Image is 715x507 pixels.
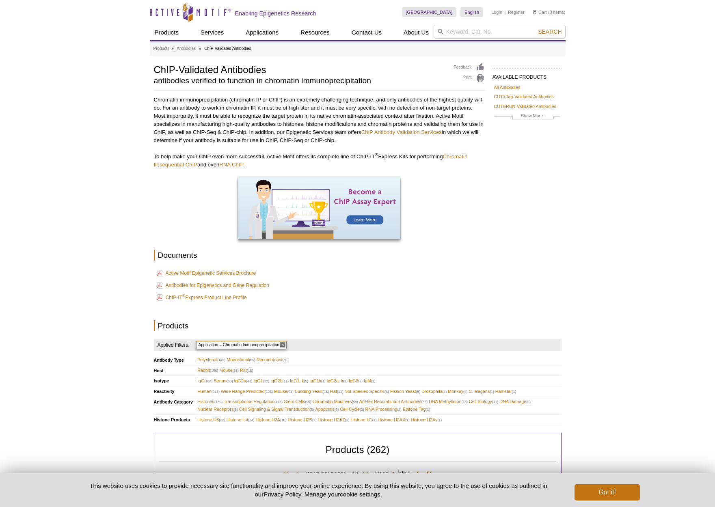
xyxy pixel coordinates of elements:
[240,367,253,374] span: Rat
[295,388,329,395] span: Budding Yeast
[495,388,516,395] span: Hamster
[463,390,468,394] span: (2)
[281,470,293,478] span: First Page
[429,398,468,406] span: DNA Methylation
[246,379,252,383] span: (43)
[197,367,218,374] span: Rabbit
[196,25,229,40] a: Services
[399,25,434,40] a: About Us
[154,250,484,261] h2: Documents
[375,152,378,157] sup: ®
[371,470,414,478] span: Page of
[337,390,343,394] span: (11)
[264,491,301,498] a: Privacy Policy
[364,377,376,385] span: IgM
[238,177,400,239] img: Become a ChIP Assay Expert
[323,390,329,394] span: (18)
[154,320,484,331] h2: Products
[318,416,350,424] span: Histone H2AZ
[494,84,521,91] a: All Antibodies
[154,355,197,365] th: Antibody Type
[385,390,389,394] span: (6)
[360,408,364,412] span: (2)
[154,365,197,376] th: Host
[492,400,498,404] span: (11)
[491,9,502,15] a: Login
[247,369,253,373] span: (18)
[416,390,421,394] span: (5)
[154,96,484,145] p: Chromatin immunoprecipitation (chromatin IP or ChIP) is an extremely challenging technique, and o...
[212,390,220,394] span: (241)
[358,379,363,383] span: (1)
[493,68,562,82] h2: AVAILABLE PRODUCTS
[403,470,410,477] span: 27
[312,418,317,422] span: (7)
[372,418,377,422] span: (1)
[309,377,325,385] span: IgG1k
[160,162,197,168] a: sequential ChIP
[284,398,311,406] span: Stem Cells
[255,416,286,424] span: Histone H2A
[494,93,554,100] a: CUT&Tag-Validated Antibodies
[422,470,434,478] span: Last Page
[274,400,283,404] span: (118)
[494,112,560,121] a: Show More
[219,162,243,168] a: RNA ChIP
[227,379,233,383] span: (63)
[469,398,498,406] span: Cell Biology
[378,416,409,424] span: Histone H2AX
[219,367,239,374] span: Mouse
[448,388,467,395] span: Monkey
[197,356,225,364] span: Polyclonal
[499,398,531,406] span: DNA Damage
[196,341,287,349] span: Application = Chromatin Immunoprecipitation
[257,356,289,364] span: Recombinant
[219,418,225,422] span: (82)
[159,446,556,462] h2: Products (262)
[210,369,218,373] span: (156)
[274,388,294,395] span: Mouse
[305,400,311,404] span: (95)
[437,418,442,422] span: (1)
[153,45,169,52] a: Products
[327,377,348,385] span: IgG2a, k
[177,45,196,52] a: Antibodies
[154,153,484,169] p: To help make your ChIP even more successful, Active Motif offers its complete line of ChIP-IT Exp...
[343,379,348,383] span: (1)
[508,9,525,15] a: Register
[293,470,301,478] span: Previous Page
[462,400,468,404] span: (13)
[150,25,184,40] a: Products
[330,388,343,395] span: Rat
[253,377,269,385] span: IgG1
[421,400,428,404] span: (35)
[199,46,201,51] li: »
[157,268,256,278] a: Active Motif Epigenetic Services Brochure
[270,377,289,385] span: IgG2b
[352,400,358,404] span: (58)
[349,377,363,385] span: IgG3
[494,103,556,110] a: CUT&RUN-Validated Antibodies
[204,379,212,383] span: (104)
[197,388,220,395] span: Human
[182,293,185,298] sup: ®
[241,25,283,40] a: Applications
[283,379,289,383] span: (11)
[76,481,562,498] p: This website uses cookies to provide necessary site functionality and improve your online experie...
[443,390,447,394] span: (4)
[287,416,316,424] span: Histone H2B
[282,358,288,362] span: (35)
[403,406,430,413] span: Epitope Tag
[533,10,536,14] img: Your Cart
[227,416,255,424] span: Histone H4
[217,358,225,362] span: (142)
[234,377,253,385] span: IgG2a
[538,28,562,35] span: Search
[361,129,442,135] a: ChIP Antibody Validation Services
[414,470,422,478] span: Next Page
[280,418,286,422] span: (10)
[214,400,222,404] span: (130)
[575,484,639,501] button: Got it!
[197,398,222,406] span: Histones
[249,358,255,362] span: (85)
